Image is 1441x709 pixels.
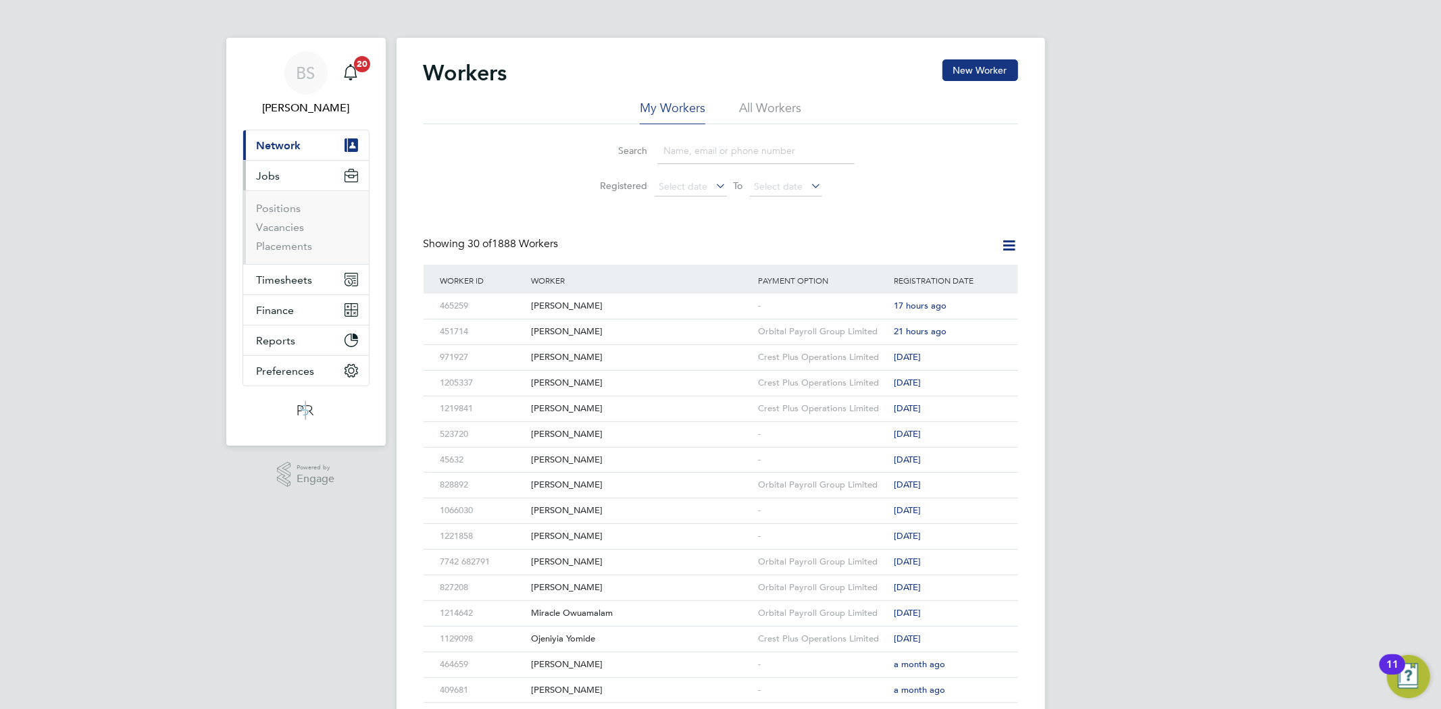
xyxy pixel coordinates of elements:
a: Vacancies [257,221,305,234]
div: - [755,422,891,447]
div: [PERSON_NAME] [528,498,755,523]
a: 828892[PERSON_NAME]Orbital Payroll Group Limited[DATE] [437,472,1005,483]
button: Jobs [243,161,369,190]
div: 451714 [437,319,528,344]
span: [DATE] [894,530,921,542]
div: Ojeniyia Yomide [528,627,755,652]
a: BS[PERSON_NAME] [243,51,370,116]
div: Miracle Owuamalam [528,601,755,626]
a: 45632[PERSON_NAME]-[DATE] [437,447,1005,458]
span: To [730,177,747,194]
span: [DATE] [894,479,921,490]
div: [PERSON_NAME] [528,524,755,549]
div: Worker ID [437,265,528,296]
div: Crest Plus Operations Limited [755,371,891,396]
img: psrsolutions-logo-retina.png [293,400,318,421]
span: a month ago [894,684,945,695]
span: [DATE] [894,377,921,388]
span: Finance [257,304,295,317]
div: 1214642 [437,601,528,626]
a: 1214642Miracle OwuamalamOrbital Payroll Group Limited[DATE] [437,600,1005,612]
div: [PERSON_NAME] [528,550,755,575]
div: Orbital Payroll Group Limited [755,550,891,575]
div: 1205337 [437,371,528,396]
div: 7742 682791 [437,550,528,575]
div: [PERSON_NAME] [528,422,755,447]
a: 409681[PERSON_NAME]-a month ago [437,677,1005,689]
a: 971927[PERSON_NAME]Crest Plus Operations Limited[DATE] [437,344,1005,356]
div: 1221858 [437,524,528,549]
span: Preferences [257,365,315,377]
div: [PERSON_NAME] [528,473,755,498]
button: Preferences [243,356,369,386]
button: Timesheets [243,265,369,294]
span: [DATE] [894,581,921,593]
span: Reports [257,334,296,347]
div: [PERSON_NAME] [528,396,755,421]
div: - [755,678,891,703]
div: 409681 [437,678,528,703]
a: 451714[PERSON_NAME]Orbital Payroll Group Limited21 hours ago [437,319,1005,330]
span: 30 of [468,237,492,251]
a: 465259[PERSON_NAME]-17 hours ago [437,293,1005,305]
div: 1129098 [437,627,528,652]
span: Select date [659,180,708,192]
label: Search [587,145,648,157]
span: Beth Seddon [243,100,370,116]
span: [DATE] [894,428,921,440]
div: - [755,294,891,319]
span: Jobs [257,169,280,182]
div: Orbital Payroll Group Limited [755,575,891,600]
div: [PERSON_NAME] [528,319,755,344]
a: 1221858[PERSON_NAME]-[DATE] [437,523,1005,535]
div: [PERSON_NAME] [528,345,755,370]
div: [PERSON_NAME] [528,448,755,473]
div: Crest Plus Operations Limited [755,345,891,370]
a: Powered byEngage [277,462,334,488]
span: a month ago [894,658,945,670]
div: - [755,652,891,677]
div: Payment Option [755,265,891,296]
li: All Workers [739,100,801,124]
span: [DATE] [894,633,921,644]
div: - [755,448,891,473]
span: [DATE] [894,556,921,567]
span: 21 hours ago [894,325,946,337]
button: Reports [243,325,369,355]
a: 20 [337,51,364,95]
a: 1219841[PERSON_NAME]Crest Plus Operations Limited[DATE] [437,396,1005,407]
div: Showing [424,237,561,251]
div: [PERSON_NAME] [528,371,755,396]
div: [PERSON_NAME] [528,678,755,703]
div: [PERSON_NAME] [528,294,755,319]
span: Powered by [297,462,334,473]
span: BS [297,64,315,82]
li: My Workers [640,100,705,124]
span: 20 [354,56,370,72]
button: New Worker [942,59,1018,81]
input: Name, email or phone number [657,138,855,164]
div: 464659 [437,652,528,677]
span: [DATE] [894,607,921,619]
div: 1066030 [437,498,528,523]
a: 7742 682791[PERSON_NAME]Orbital Payroll Group Limited[DATE] [437,549,1005,560]
a: 1205337[PERSON_NAME]Crest Plus Operations Limited[DATE] [437,370,1005,382]
div: - [755,524,891,549]
div: 523720 [437,422,528,447]
div: 465259 [437,294,528,319]
div: [PERSON_NAME] [528,575,755,600]
div: 11 [1386,664,1398,682]
a: 1129098Ojeniyia YomideCrest Plus Operations Limited[DATE] [437,626,1005,637]
div: 828892 [437,473,528,498]
div: - [755,498,891,523]
a: 1066030[PERSON_NAME]-[DATE] [437,498,1005,509]
span: [DATE] [894,351,921,363]
div: Worker [528,265,755,296]
div: 45632 [437,448,528,473]
a: Go to home page [243,400,370,421]
a: Placements [257,240,313,253]
div: Registration Date [890,265,1004,296]
div: Orbital Payroll Group Limited [755,319,891,344]
button: Finance [243,295,369,325]
div: [PERSON_NAME] [528,652,755,677]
